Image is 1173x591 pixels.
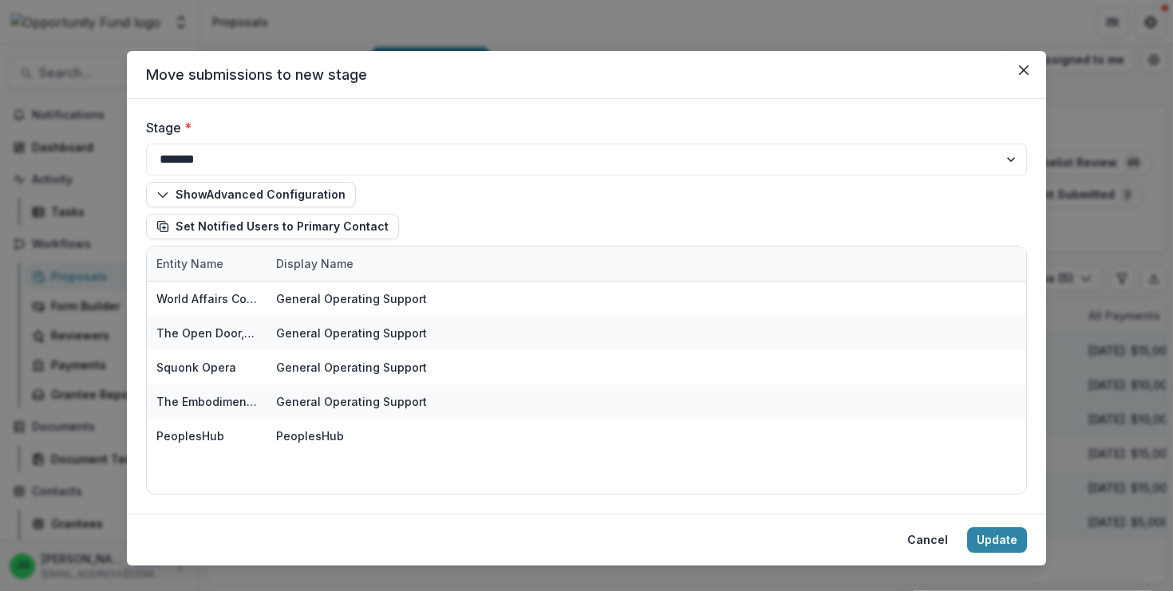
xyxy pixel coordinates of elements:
[146,182,356,207] button: ShowAdvanced Configuration
[276,393,427,410] div: General Operating Support
[267,255,363,272] div: Display Name
[147,246,267,281] div: Entity Name
[146,118,1017,137] label: Stage
[267,246,466,281] div: Display Name
[967,527,1027,553] button: Update
[156,427,224,444] div: PeoplesHub
[156,393,257,410] div: The Embodiment Institute
[127,51,1046,99] header: Move submissions to new stage
[276,427,344,444] div: PeoplesHub
[276,359,427,376] div: General Operating Support
[147,255,233,272] div: Entity Name
[276,325,427,341] div: General Operating Support
[156,290,257,307] div: World Affairs Council of [GEOGRAPHIC_DATA]
[276,290,427,307] div: General Operating Support
[1011,57,1037,83] button: Close
[898,527,958,553] button: Cancel
[156,325,257,341] div: The Open Door, Inc.
[156,359,236,376] div: Squonk Opera
[146,214,399,239] button: Set Notified Users to Primary Contact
